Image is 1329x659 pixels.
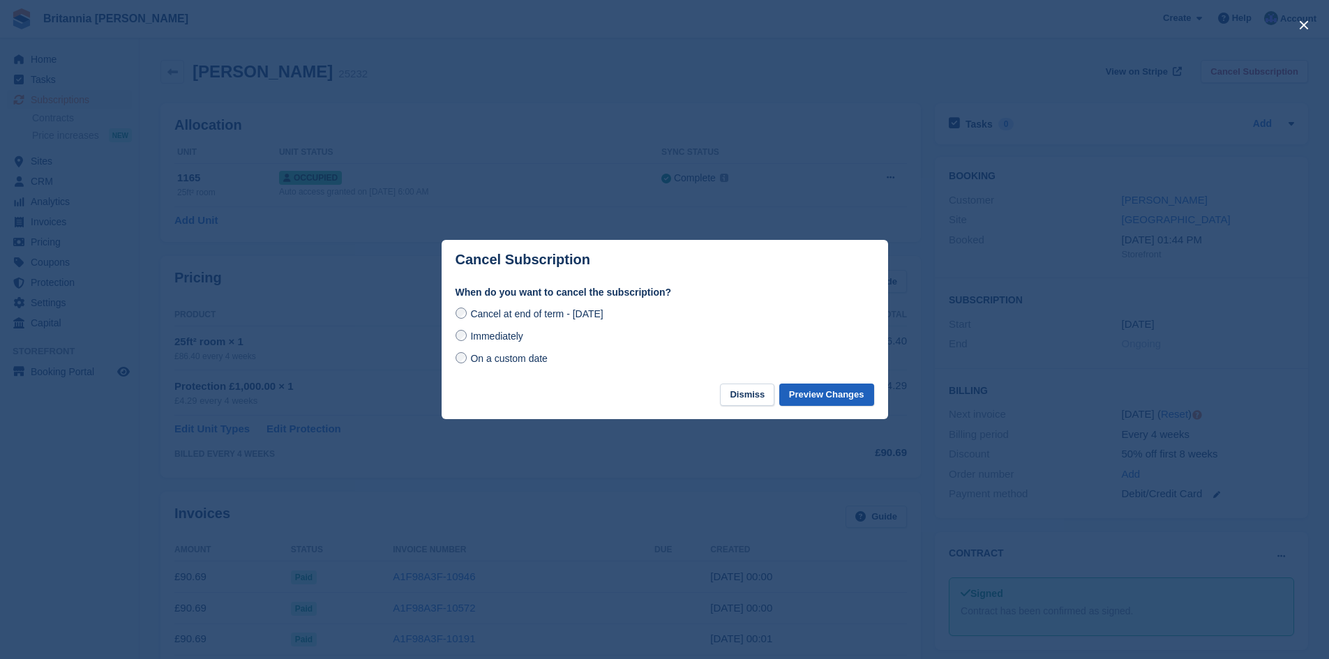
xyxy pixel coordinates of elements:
[456,308,467,319] input: Cancel at end of term - [DATE]
[779,384,874,407] button: Preview Changes
[720,384,774,407] button: Dismiss
[456,352,467,363] input: On a custom date
[456,252,590,268] p: Cancel Subscription
[456,330,467,341] input: Immediately
[470,353,548,364] span: On a custom date
[456,285,874,300] label: When do you want to cancel the subscription?
[1293,14,1315,36] button: close
[470,331,523,342] span: Immediately
[470,308,603,319] span: Cancel at end of term - [DATE]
